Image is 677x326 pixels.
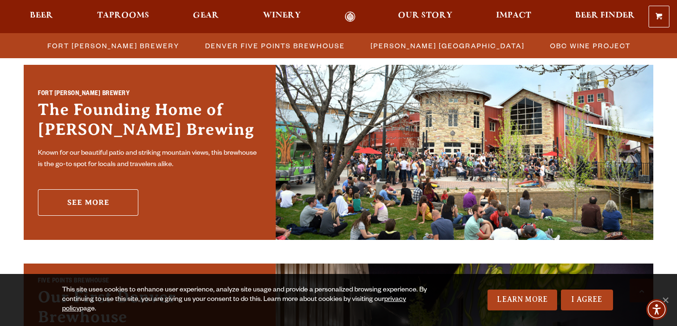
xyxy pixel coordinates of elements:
[370,39,524,53] span: [PERSON_NAME] [GEOGRAPHIC_DATA]
[38,100,262,144] h3: The Founding Home of [PERSON_NAME] Brewing
[47,39,180,53] span: Fort [PERSON_NAME] Brewery
[263,12,301,19] span: Winery
[30,12,53,19] span: Beer
[575,12,635,19] span: Beer Finder
[490,11,537,22] a: Impact
[62,286,440,314] div: This site uses cookies to enhance user experience, analyze site usage and provide a personalized ...
[97,12,149,19] span: Taprooms
[42,39,184,53] a: Fort [PERSON_NAME] Brewery
[193,12,219,19] span: Gear
[187,11,225,22] a: Gear
[276,65,653,240] img: Fort Collins Brewery & Taproom'
[199,39,350,53] a: Denver Five Points Brewhouse
[544,39,635,53] a: OBC Wine Project
[38,89,262,100] h2: Fort [PERSON_NAME] Brewery
[398,12,452,19] span: Our Story
[38,148,262,171] p: Known for our beautiful patio and striking mountain views, this brewhouse is the go-to spot for l...
[392,11,459,22] a: Our Story
[646,299,667,320] div: Accessibility Menu
[365,39,529,53] a: [PERSON_NAME] [GEOGRAPHIC_DATA]
[487,290,557,310] a: Learn More
[91,11,155,22] a: Taprooms
[38,189,138,216] a: See More
[496,12,531,19] span: Impact
[561,290,613,310] a: I Agree
[205,39,345,53] span: Denver Five Points Brewhouse
[24,11,59,22] a: Beer
[569,11,641,22] a: Beer Finder
[257,11,307,22] a: Winery
[550,39,631,53] span: OBC Wine Project
[332,11,368,22] a: Odell Home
